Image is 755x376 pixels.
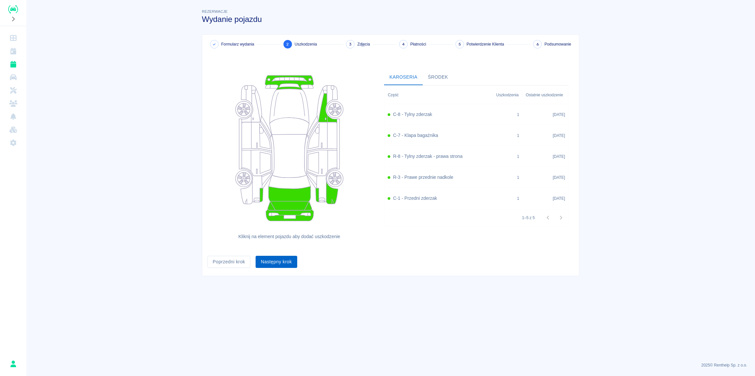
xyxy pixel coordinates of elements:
div: 1 [517,112,519,118]
span: 5 [458,41,461,48]
span: Podsumowanie [544,41,571,47]
h6: Kliknij na element pojazdu aby dodać uszkodzenie [213,233,366,240]
a: Rezerwacje [3,58,24,71]
button: Środek [423,69,454,85]
h6: C-1 - Przedni zderzak [393,195,437,202]
a: Serwisy [3,84,24,97]
a: Klienci [3,97,24,110]
div: 1 [517,175,519,180]
img: Renthelp [8,5,18,13]
span: 2 [286,41,289,48]
a: Powiadomienia [3,110,24,123]
span: Potwierdzenie Klienta [467,41,504,47]
button: Następny krok [256,256,297,268]
button: Rozwiń nawigację [8,15,18,23]
span: Formularz wydania [221,41,254,47]
span: 6 [536,41,539,48]
span: Uszkodzenia [295,41,317,47]
span: 4 [402,41,405,48]
a: Kalendarz [3,45,24,58]
span: Zdjęcia [357,41,370,47]
div: [DATE] [522,146,568,167]
p: 1–5 z 5 [522,215,535,221]
div: [DATE] [522,125,568,146]
div: Ostatnie uszkodzenie [522,86,568,104]
h6: R-8 - Tylny zderzak - prawa strona [393,153,462,160]
a: Flota [3,71,24,84]
div: Część [388,86,398,104]
h6: R-3 - Prawe przednie nadkole [393,174,453,181]
button: Poprzedni krok [207,256,250,268]
div: [DATE] [522,104,568,125]
span: Płatności [410,41,426,47]
div: Ostatnie uszkodzenie [526,86,563,104]
button: Karoseria [384,69,422,85]
div: [DATE] [522,167,568,188]
h3: Wydanie pojazdu [202,15,579,24]
span: Rezerwacje [202,9,227,13]
div: [DATE] [522,188,568,209]
a: Dashboard [3,31,24,45]
h6: C-8 - Tylny zderzak [393,111,432,118]
a: Widget WWW [3,123,24,136]
div: Uszkodzenia [493,86,522,104]
h6: C-7 - Klapa bagażnika [393,132,438,139]
div: Uszkodzenia [496,86,518,104]
div: 1 [517,196,519,201]
p: 2025 © Renthelp Sp. z o.o. [34,362,747,368]
button: Mariusz Ratajczyk [6,357,20,371]
span: 3 [349,41,352,48]
div: 1 [517,154,519,160]
a: Ustawienia [3,136,24,149]
div: 1 [517,133,519,139]
div: Część [384,86,493,104]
